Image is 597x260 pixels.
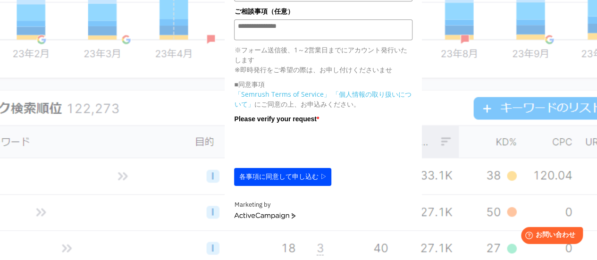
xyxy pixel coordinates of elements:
[234,90,411,109] a: 「個人情報の取り扱いについて」
[234,114,412,124] label: Please verify your request
[513,223,587,250] iframe: Help widget launcher
[234,200,412,210] div: Marketing by
[234,89,412,109] p: にご同意の上、お申込みください。
[234,79,412,89] p: ■同意事項
[234,126,378,163] iframe: reCAPTCHA
[234,90,330,99] a: 「Semrush Terms of Service」
[234,168,331,186] button: 各事項に同意して申し込む ▷
[234,45,412,75] p: ※フォーム送信後、1～2営業日までにアカウント発行いたします ※即時発行をご希望の際は、お申し付けくださいませ
[234,6,412,17] label: ご相談事項（任意）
